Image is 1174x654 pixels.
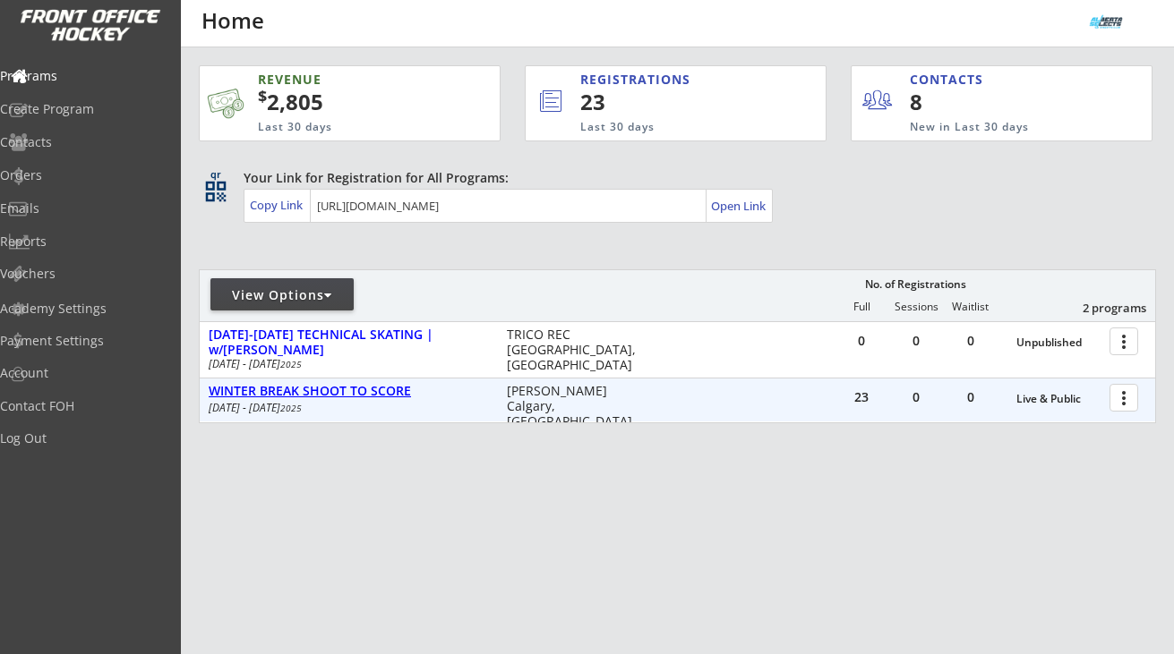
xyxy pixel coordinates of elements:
div: 2 programs [1053,300,1146,316]
div: Open Link [711,199,767,214]
button: qr_code [202,178,229,205]
div: No. of Registrations [860,278,971,291]
div: 8 [910,87,1020,117]
em: 2025 [280,358,302,370]
a: Open Link [711,193,767,218]
div: Last 30 days [258,120,422,135]
div: REGISTRATIONS [580,71,750,89]
div: [DATE] - [DATE] [209,403,483,413]
div: View Options [210,286,354,304]
div: Copy Link [250,197,306,213]
div: Sessions [889,301,943,313]
div: 0 [889,391,943,403]
div: [DATE]-[DATE] TECHNICAL SKATING | w/[PERSON_NAME] [209,327,488,358]
div: 23 [580,87,766,117]
button: more_vert [1110,384,1138,412]
div: [PERSON_NAME] Calgary, [GEOGRAPHIC_DATA] [507,384,647,429]
div: 0 [944,391,998,403]
div: 0 [889,335,943,347]
div: Your Link for Registration for All Programs: [244,169,1101,187]
div: qr [204,169,226,181]
div: 2,805 [258,87,443,117]
div: Live & Public [1016,393,1101,405]
div: Unpublished [1016,336,1101,349]
div: Last 30 days [580,120,752,135]
div: 23 [835,391,888,403]
sup: $ [258,85,267,106]
div: Waitlist [943,301,997,313]
div: Full [835,301,888,313]
div: 0 [835,335,888,347]
div: CONTACTS [910,71,991,89]
div: 0 [944,335,998,347]
div: REVENUE [258,71,422,89]
div: New in Last 30 days [910,120,1068,135]
div: [DATE] - [DATE] [209,359,483,369]
div: WINTER BREAK SHOOT TO SCORE [209,384,488,399]
button: more_vert [1110,327,1138,355]
em: 2025 [280,402,302,414]
div: TRICO REC [GEOGRAPHIC_DATA], [GEOGRAPHIC_DATA] [507,327,647,372]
